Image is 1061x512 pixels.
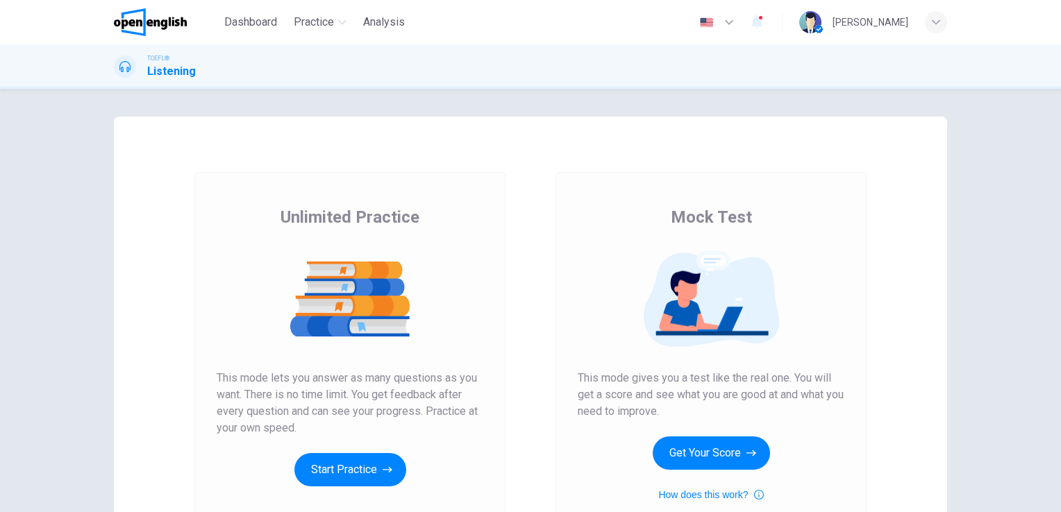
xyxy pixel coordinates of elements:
span: Analysis [363,14,405,31]
button: Dashboard [219,10,283,35]
button: Practice [288,10,352,35]
button: Start Practice [294,453,406,486]
span: Unlimited Practice [281,206,419,228]
span: Dashboard [224,14,277,31]
span: This mode gives you a test like the real one. You will get a score and see what you are good at a... [578,370,844,420]
img: Profile picture [799,11,821,33]
button: How does this work? [658,486,763,503]
button: Get Your Score [653,436,770,470]
span: Mock Test [671,206,752,228]
span: This mode lets you answer as many questions as you want. There is no time limit. You get feedback... [217,370,483,436]
img: OpenEnglish logo [114,8,187,36]
div: [PERSON_NAME] [833,14,908,31]
h1: Listening [147,63,196,80]
span: Practice [294,14,334,31]
img: en [698,17,715,28]
a: OpenEnglish logo [114,8,219,36]
button: Analysis [358,10,410,35]
span: TOEFL® [147,53,169,63]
